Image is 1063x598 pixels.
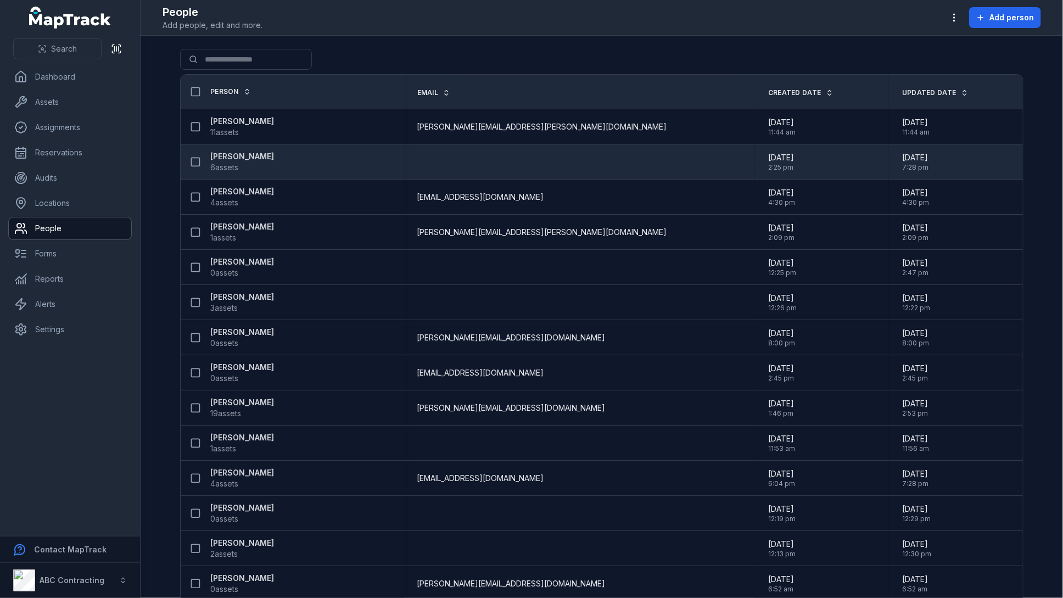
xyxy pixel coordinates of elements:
[9,66,131,88] a: Dashboard
[902,269,928,277] span: 2:47 pm
[417,332,606,343] span: [PERSON_NAME][EMAIL_ADDRESS][DOMAIN_NAME]
[768,269,796,277] span: 12:25 pm
[210,513,238,524] span: 0 assets
[210,232,236,243] span: 1 assets
[210,443,236,454] span: 1 assets
[902,258,928,277] time: 14/05/2025, 2:47:21 pm
[768,539,796,550] span: [DATE]
[768,468,795,488] time: 25/01/2025, 6:04:21 pm
[768,363,794,383] time: 11/07/2025, 2:45:01 pm
[902,574,928,585] span: [DATE]
[210,327,274,338] strong: [PERSON_NAME]
[902,515,931,523] span: 12:29 pm
[210,256,274,267] strong: [PERSON_NAME]
[768,328,795,348] time: 08/05/2025, 8:00:46 pm
[210,502,274,513] strong: [PERSON_NAME]
[417,88,439,97] span: Email
[210,573,274,595] a: [PERSON_NAME]0assets
[768,117,796,128] span: [DATE]
[417,578,606,589] span: [PERSON_NAME][EMAIL_ADDRESS][DOMAIN_NAME]
[210,256,274,278] a: [PERSON_NAME]0assets
[210,362,274,373] strong: [PERSON_NAME]
[210,327,274,349] a: [PERSON_NAME]0assets
[902,444,929,453] span: 11:56 am
[902,152,928,172] time: 20/02/2025, 7:28:46 pm
[768,88,833,97] a: Created Date
[210,87,251,96] a: Person
[210,338,238,349] span: 0 assets
[210,397,274,408] strong: [PERSON_NAME]
[768,222,795,233] span: [DATE]
[989,12,1034,23] span: Add person
[902,468,928,488] time: 27/08/2025, 7:28:27 pm
[210,127,239,138] span: 11 assets
[902,117,930,128] span: [DATE]
[210,221,274,232] strong: [PERSON_NAME]
[902,363,928,374] span: [DATE]
[768,504,796,523] time: 14/08/2024, 12:19:07 pm
[210,467,274,478] strong: [PERSON_NAME]
[9,91,131,113] a: Assets
[210,549,238,560] span: 2 assets
[163,20,262,31] span: Add people, edit and more.
[768,515,796,523] span: 12:19 pm
[768,293,797,304] span: [DATE]
[768,444,795,453] span: 11:53 am
[902,328,929,348] time: 08/05/2025, 8:00:46 pm
[210,162,238,173] span: 6 assets
[210,303,238,314] span: 3 assets
[768,152,794,172] time: 17/09/2024, 2:25:08 pm
[902,574,928,594] time: 16/06/2025, 6:52:32 am
[768,550,796,558] span: 12:13 pm
[902,433,929,444] span: [DATE]
[768,574,794,594] time: 16/06/2025, 6:52:32 am
[768,574,794,585] span: [DATE]
[768,468,795,479] span: [DATE]
[210,116,274,127] strong: [PERSON_NAME]
[768,398,794,418] time: 16/12/2024, 1:46:50 pm
[210,292,274,303] strong: [PERSON_NAME]
[768,539,796,558] time: 14/08/2024, 12:13:29 pm
[969,7,1041,28] button: Add person
[768,152,794,163] span: [DATE]
[210,408,241,419] span: 19 assets
[210,197,238,208] span: 4 assets
[417,473,544,484] span: [EMAIL_ADDRESS][DOMAIN_NAME]
[210,362,274,384] a: [PERSON_NAME]0assets
[768,163,794,172] span: 2:25 pm
[210,467,274,489] a: [PERSON_NAME]4assets
[902,398,928,409] span: [DATE]
[902,117,930,137] time: 07/04/2025, 11:44:18 am
[768,88,821,97] span: Created Date
[768,198,795,207] span: 4:30 pm
[902,585,928,594] span: 6:52 am
[417,88,451,97] a: Email
[768,128,796,137] span: 11:44 am
[417,192,544,203] span: [EMAIL_ADDRESS][DOMAIN_NAME]
[9,217,131,239] a: People
[902,187,929,198] span: [DATE]
[768,585,794,594] span: 6:52 am
[9,142,131,164] a: Reservations
[902,550,931,558] span: 12:30 pm
[902,504,931,515] span: [DATE]
[29,7,111,29] a: MapTrack
[210,292,274,314] a: [PERSON_NAME]3assets
[417,367,544,378] span: [EMAIL_ADDRESS][DOMAIN_NAME]
[210,432,274,454] a: [PERSON_NAME]1assets
[902,258,928,269] span: [DATE]
[9,268,131,290] a: Reports
[902,233,928,242] span: 2:09 pm
[768,222,795,242] time: 01/09/2025, 2:09:57 pm
[768,187,795,198] span: [DATE]
[210,87,239,96] span: Person
[210,397,274,419] a: [PERSON_NAME]19assets
[768,374,794,383] span: 2:45 pm
[13,38,102,59] button: Search
[902,539,931,550] span: [DATE]
[768,398,794,409] span: [DATE]
[902,504,931,523] time: 14/08/2024, 12:29:02 pm
[902,304,930,312] span: 12:22 pm
[768,433,795,453] time: 15/08/2024, 11:53:55 am
[902,479,928,488] span: 7:28 pm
